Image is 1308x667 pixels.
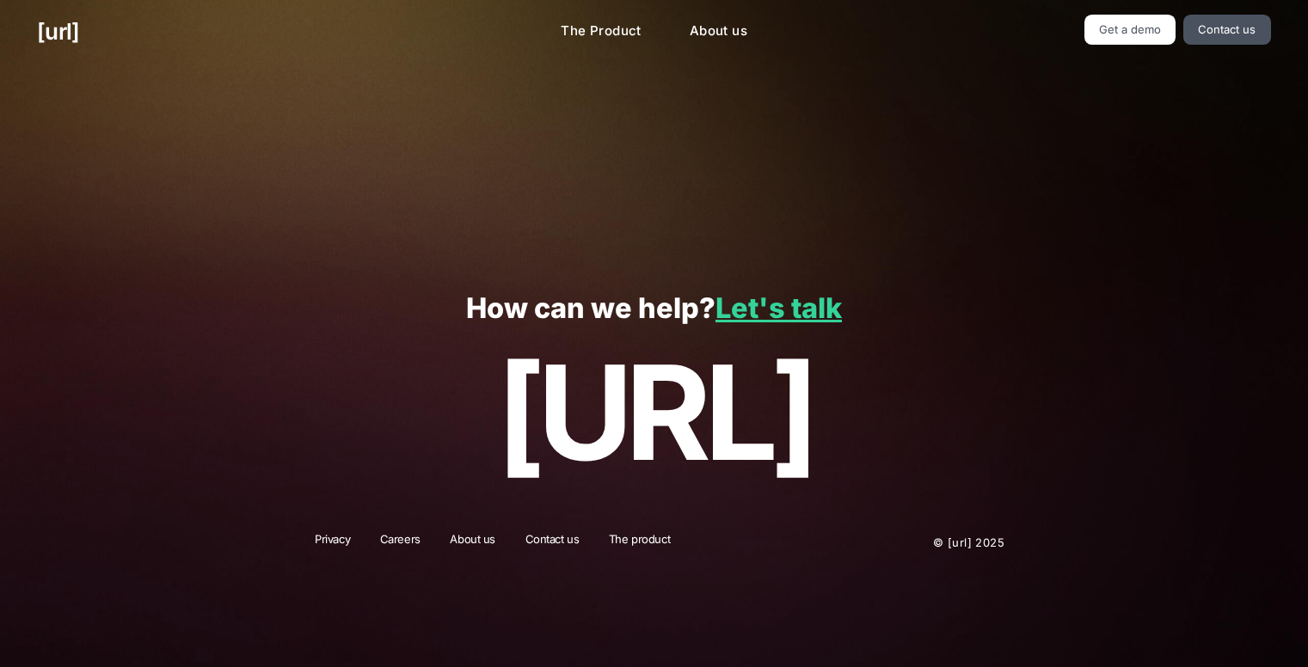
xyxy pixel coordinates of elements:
a: Let's talk [715,291,842,325]
p: © [URL] 2025 [829,531,1004,554]
a: [URL] [37,15,79,48]
a: Careers [369,531,432,554]
a: Contact us [1183,15,1271,45]
a: About us [439,531,507,554]
a: The product [598,531,681,554]
a: Get a demo [1084,15,1176,45]
p: How can we help? [37,293,1270,325]
a: About us [676,15,761,48]
a: Privacy [304,531,361,554]
p: [URL] [37,340,1270,486]
a: Contact us [514,531,591,554]
a: The Product [547,15,655,48]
